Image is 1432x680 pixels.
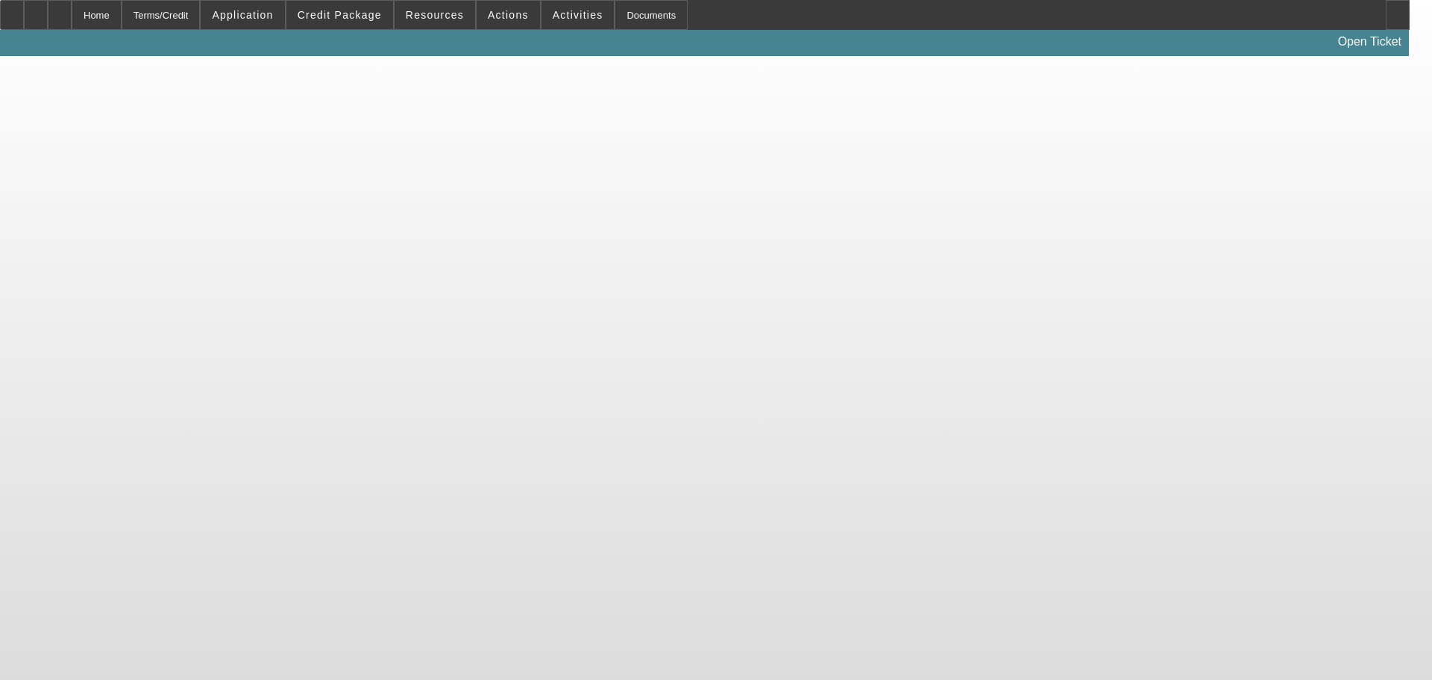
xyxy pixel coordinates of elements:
button: Resources [395,1,475,29]
a: Open Ticket [1332,29,1407,54]
span: Resources [406,9,464,21]
span: Actions [488,9,529,21]
span: Credit Package [298,9,382,21]
span: Activities [553,9,603,21]
button: Application [201,1,284,29]
button: Actions [477,1,540,29]
span: Application [212,9,273,21]
button: Credit Package [286,1,393,29]
button: Activities [541,1,615,29]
